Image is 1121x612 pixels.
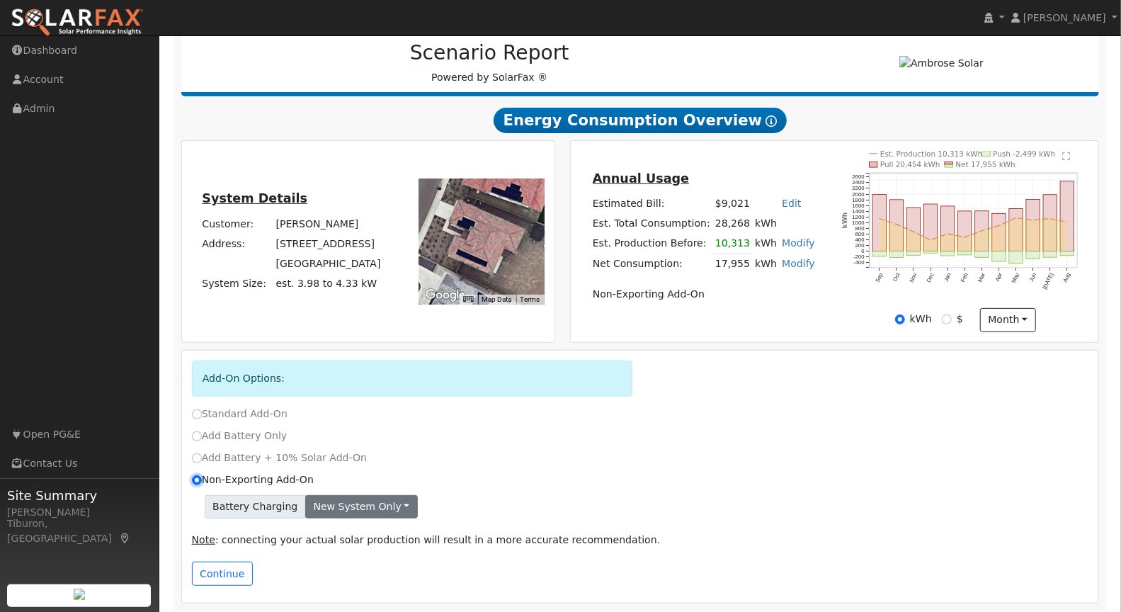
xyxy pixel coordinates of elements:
[7,505,152,520] div: [PERSON_NAME]
[753,254,780,274] td: kWh
[853,191,865,198] text: 2000
[853,197,865,203] text: 1800
[782,237,815,249] a: Modify
[1066,221,1069,223] circle: onclick=""
[855,231,865,237] text: 600
[980,308,1036,332] button: month
[119,533,132,544] a: Map
[195,41,783,65] h2: Scenario Report
[855,242,865,249] text: 200
[188,41,791,85] div: Powered by SolarFax ®
[192,429,288,443] label: Add Battery Only
[941,206,955,251] rect: onclick=""
[943,272,952,283] text: Jan
[956,160,1015,169] text: Net 17,955 kWh
[895,314,905,324] input: kWh
[1015,217,1018,219] circle: onclick=""
[853,214,865,220] text: 1200
[590,214,712,234] td: Est. Total Consumption:
[273,214,383,234] td: [PERSON_NAME]
[879,217,881,220] circle: onclick=""
[273,274,383,294] td: System Size
[753,214,818,234] td: kWh
[909,272,918,283] text: Nov
[853,180,865,186] text: 2400
[873,195,887,251] rect: onclick=""
[890,251,904,258] rect: onclick=""
[958,251,972,255] rect: onclick=""
[910,312,932,327] label: kWh
[305,495,418,519] button: New system only
[192,562,253,586] button: Continue
[192,407,288,421] label: Standard Add-On
[192,475,202,485] input: Non-Exporting Add-On
[924,204,938,251] rect: onclick=""
[998,225,1000,227] circle: onclick=""
[590,254,712,274] td: Net Consumption:
[841,212,849,229] text: kWh
[7,486,152,505] span: Site Summary
[273,234,383,254] td: [STREET_ADDRESS]
[958,211,972,251] rect: onclick=""
[880,149,982,158] text: Est. Production 10,313 kWh
[1044,251,1057,257] rect: onclick=""
[1032,220,1035,222] circle: onclick=""
[766,115,777,127] i: Show Help
[712,234,752,254] td: 10,313
[890,200,904,251] rect: onclick=""
[422,286,469,305] a: Open this area in Google Maps (opens a new window)
[899,56,984,71] img: Ambrose Solar
[892,271,902,282] text: Oct
[926,272,935,283] text: Dec
[960,272,970,283] text: Feb
[947,233,949,235] circle: onclick=""
[782,198,801,209] a: Edit
[202,191,307,205] u: System Details
[994,272,1003,283] text: Apr
[520,295,540,303] a: Terms (opens in new tab)
[1061,251,1074,256] rect: onclick=""
[957,312,963,327] label: $
[853,203,865,209] text: 1600
[200,274,273,294] td: System Size:
[192,450,368,465] label: Add Battery + 10% Solar Add-On
[200,234,273,254] td: Address:
[964,237,966,239] circle: onclick=""
[1027,200,1040,251] rect: onclick=""
[593,171,689,186] u: Annual Usage
[1027,251,1040,259] rect: onclick=""
[192,361,633,397] div: Add-On Options:
[975,251,989,258] rect: onclick=""
[782,258,815,269] a: Modify
[1061,181,1074,251] rect: onclick=""
[74,589,85,600] img: retrieve
[907,251,921,256] rect: onclick=""
[942,314,952,324] input: $
[463,295,473,305] button: Keyboard shortcuts
[422,286,469,305] img: Google
[853,186,865,192] text: 2200
[1023,12,1106,23] span: [PERSON_NAME]
[11,8,144,38] img: SolarFax
[590,284,817,304] td: Non-Exporting Add-On
[192,534,661,545] span: : connecting your actual solar production will result in a more accurate recommendation.
[192,472,314,487] label: Non-Exporting Add-On
[276,278,377,289] span: est. 3.98 to 4.33 kW
[896,223,898,225] circle: onclick=""
[992,251,1006,261] rect: onclick=""
[590,193,712,213] td: Estimated Bill:
[853,174,865,180] text: 2600
[855,237,865,243] text: 400
[192,409,202,419] input: Standard Add-On
[192,453,202,463] input: Add Battery + 10% Solar Add-On
[924,251,938,254] rect: onclick=""
[941,251,955,256] rect: onclick=""
[205,495,306,519] span: Battery Charging
[862,248,865,254] text: 0
[1028,272,1037,283] text: Jun
[482,295,512,305] button: Map Data
[977,272,987,283] text: Mar
[981,229,983,232] circle: onclick=""
[200,214,273,234] td: Customer:
[880,160,940,169] text: Pull 20,454 kWh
